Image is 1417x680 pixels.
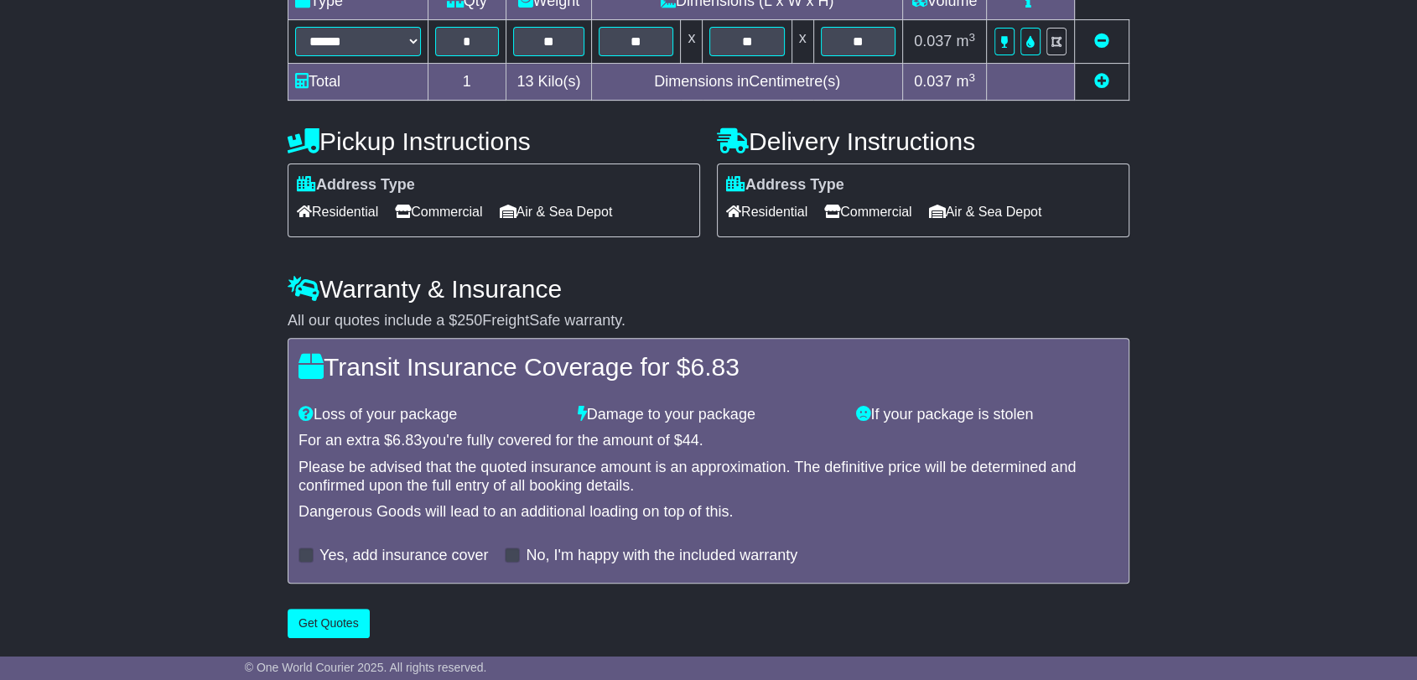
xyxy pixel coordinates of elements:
span: Air & Sea Depot [500,199,613,225]
div: All our quotes include a $ FreightSafe warranty. [288,312,1129,330]
span: m [956,73,975,90]
span: Residential [726,199,807,225]
span: 6.83 [690,353,739,381]
sup: 3 [968,71,975,84]
div: Loss of your package [290,406,569,424]
div: Please be advised that the quoted insurance amount is an approximation. The definitive price will... [298,459,1119,495]
label: Address Type [726,176,844,195]
td: x [681,20,703,64]
div: Damage to your package [569,406,849,424]
span: 0.037 [914,73,952,90]
td: 1 [428,64,506,101]
span: 250 [457,312,482,329]
span: m [956,33,975,49]
span: Commercial [824,199,911,225]
label: No, I'm happy with the included warranty [526,547,797,565]
div: If your package is stolen [848,406,1127,424]
h4: Transit Insurance Coverage for $ [298,353,1119,381]
td: x [792,20,813,64]
span: Air & Sea Depot [929,199,1042,225]
h4: Pickup Instructions [288,127,700,155]
a: Remove this item [1094,33,1109,49]
div: For an extra $ you're fully covered for the amount of $ . [298,432,1119,450]
td: Dimensions in Centimetre(s) [592,64,903,101]
span: Commercial [395,199,482,225]
span: 44 [683,432,699,449]
label: Address Type [297,176,415,195]
h4: Warranty & Insurance [288,275,1129,303]
h4: Delivery Instructions [717,127,1129,155]
button: Get Quotes [288,609,370,638]
span: 0.037 [914,33,952,49]
td: Total [288,64,428,101]
span: 13 [516,73,533,90]
a: Add new item [1094,73,1109,90]
span: 6.83 [392,432,422,449]
label: Yes, add insurance cover [319,547,488,565]
span: Residential [297,199,378,225]
td: Kilo(s) [506,64,592,101]
sup: 3 [968,31,975,44]
div: Dangerous Goods will lead to an additional loading on top of this. [298,503,1119,522]
span: © One World Courier 2025. All rights reserved. [245,661,487,674]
